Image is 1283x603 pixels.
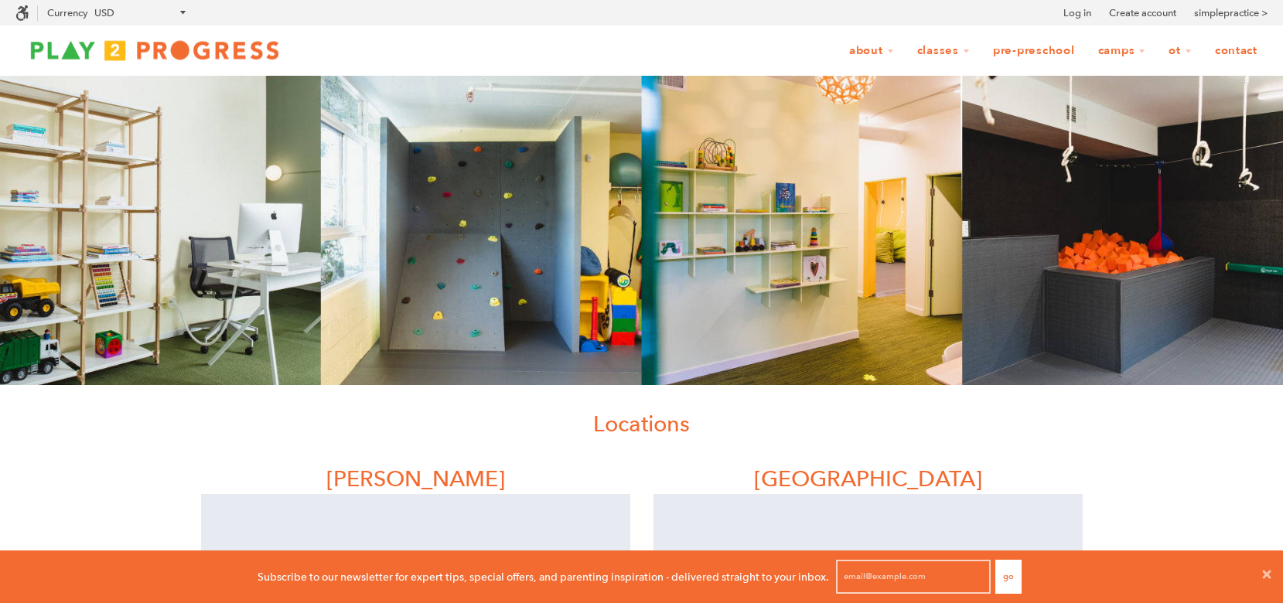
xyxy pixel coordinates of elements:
[836,560,991,594] input: email@example.com
[1109,5,1176,21] a: Create account
[189,408,1094,439] h1: Locations
[653,463,1083,494] h1: [GEOGRAPHIC_DATA]
[201,463,630,494] h1: [PERSON_NAME]
[1088,36,1156,66] a: Camps
[258,568,829,585] p: Subscribe to our newsletter for expert tips, special offers, and parenting inspiration - delivere...
[907,36,980,66] a: Classes
[15,35,294,66] img: Play2Progress logo
[47,7,87,19] label: Currency
[1205,36,1268,66] a: Contact
[995,560,1022,594] button: Go
[1194,5,1268,21] a: simplepractice >
[983,36,1085,66] a: Pre-Preschool
[1063,5,1091,21] a: Log in
[839,36,904,66] a: About
[1158,36,1202,66] a: OT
